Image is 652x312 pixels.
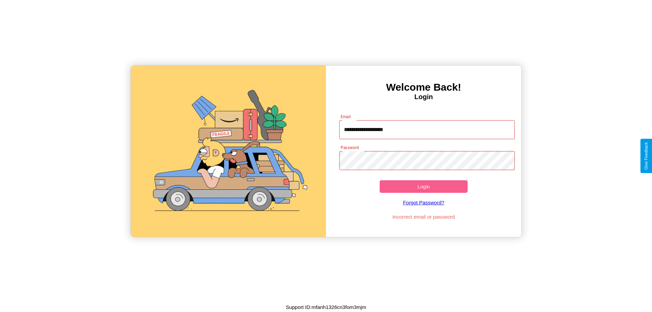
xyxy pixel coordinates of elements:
[131,66,326,237] img: gif
[341,114,351,120] label: Email
[326,93,521,101] h4: Login
[380,180,468,193] button: Login
[336,193,512,212] a: Forgot Password?
[644,142,649,170] div: Give Feedback
[336,212,512,221] p: Incorrect email or password
[286,302,366,312] p: Support ID: mfanh1326cn3fom3mjm
[341,145,359,150] label: Password
[326,81,521,93] h3: Welcome Back!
